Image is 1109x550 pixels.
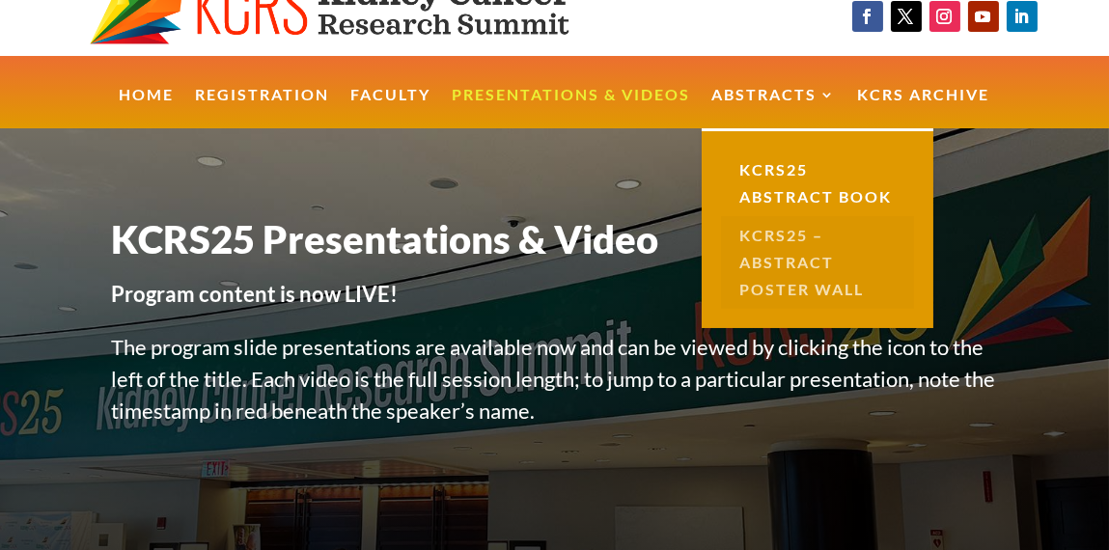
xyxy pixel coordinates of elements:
[111,216,658,262] span: KCRS25 Presentations & Video
[120,88,175,129] a: Home
[929,1,960,32] a: Follow on Instagram
[721,216,914,309] a: KCRS25 – Abstract Poster Wall
[1007,1,1038,32] a: Follow on LinkedIn
[858,88,990,129] a: KCRS Archive
[196,88,330,129] a: Registration
[111,281,398,307] strong: Program content is now LIVE!
[111,331,998,448] p: The program slide presentations are available now and can be viewed by clicking the icon to the l...
[712,88,837,129] a: Abstracts
[891,1,922,32] a: Follow on X
[721,151,914,216] a: KCRS25 Abstract Book
[453,88,691,129] a: Presentations & Videos
[968,1,999,32] a: Follow on Youtube
[351,88,431,129] a: Faculty
[852,1,883,32] a: Follow on Facebook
